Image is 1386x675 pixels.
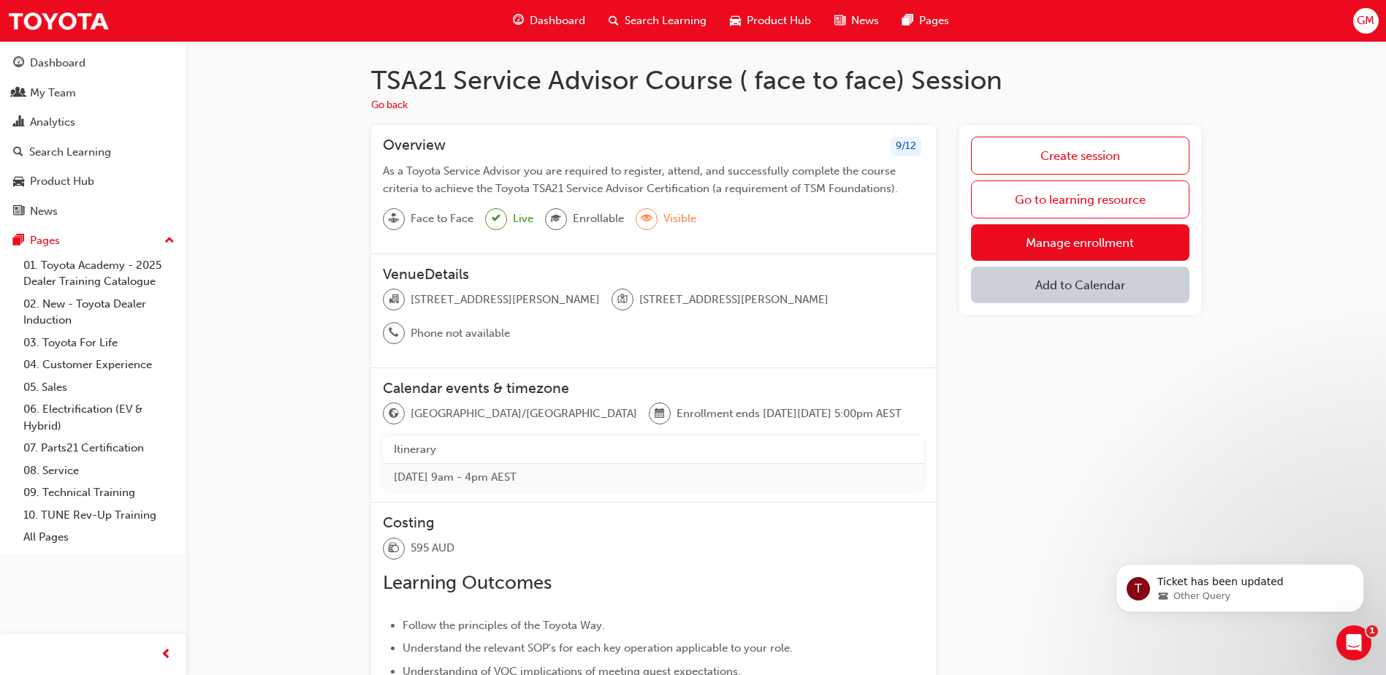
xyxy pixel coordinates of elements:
[18,254,180,293] a: 01. Toyota Academy - 2025 Dealer Training Catalogue
[513,210,533,227] span: Live
[411,325,510,342] span: Phone not available
[403,619,605,632] span: Follow the principles of the Toyota Way.
[677,405,902,422] span: Enrollment ends [DATE][DATE] 5:00pm AEST
[13,234,24,248] span: pages-icon
[639,291,829,308] span: [STREET_ADDRESS][PERSON_NAME]
[834,12,845,30] span: news-icon
[747,12,811,29] span: Product Hub
[389,210,399,229] span: sessionType_FACE_TO_FACE-icon
[13,205,24,218] span: news-icon
[389,405,399,424] span: globe-icon
[718,6,823,36] a: car-iconProduct Hub
[13,116,24,129] span: chart-icon
[383,571,552,594] span: Learning Outcomes
[29,144,111,161] div: Search Learning
[1094,533,1386,636] iframe: Intercom notifications message
[919,12,949,29] span: Pages
[971,180,1189,218] a: Go to learning resource
[164,232,175,251] span: up-icon
[6,50,180,77] a: Dashboard
[6,109,180,136] a: Analytics
[18,293,180,332] a: 02. New - Toyota Dealer Induction
[18,398,180,437] a: 06. Electrification (EV & Hybrid)
[383,266,924,283] h3: VenueDetails
[625,12,707,29] span: Search Learning
[383,436,924,463] th: Itinerary
[597,6,718,36] a: search-iconSearch Learning
[383,380,924,397] h3: Calendar events & timezone
[389,324,399,343] span: phone-icon
[1366,625,1378,637] span: 1
[18,376,180,399] a: 05. Sales
[902,12,913,30] span: pages-icon
[383,514,924,531] h3: Costing
[7,4,110,37] img: Trak
[823,6,891,36] a: news-iconNews
[30,232,60,249] div: Pages
[6,168,180,195] a: Product Hub
[13,57,24,70] span: guage-icon
[18,459,180,482] a: 08. Service
[6,80,180,107] a: My Team
[513,12,524,30] span: guage-icon
[411,291,600,308] span: [STREET_ADDRESS][PERSON_NAME]
[971,267,1189,303] button: Add to Calendar
[30,55,85,72] div: Dashboard
[609,12,619,30] span: search-icon
[30,173,94,190] div: Product Hub
[371,64,1201,96] h1: TSA21 Service Advisor Course ( face to face) Session
[383,137,446,156] h3: Overview
[403,641,793,655] span: Understand the relevant SOP's for each key operation applicable to your role.
[30,85,76,102] div: My Team
[13,87,24,100] span: people-icon
[573,210,624,227] span: Enrollable
[13,146,23,159] span: search-icon
[6,198,180,225] a: News
[18,526,180,549] a: All Pages
[18,354,180,376] a: 04. Customer Experience
[30,114,75,131] div: Analytics
[18,481,180,504] a: 09. Technical Training
[1336,625,1371,660] iframe: Intercom live chat
[30,203,58,220] div: News
[663,210,696,227] span: Visible
[501,6,597,36] a: guage-iconDashboard
[1353,8,1379,34] button: GM
[13,175,24,188] span: car-icon
[492,210,500,228] span: tick-icon
[891,6,961,36] a: pages-iconPages
[383,164,899,195] span: As a Toyota Service Advisor you are required to register, attend, and successfully complete the c...
[1357,12,1374,29] span: GM
[6,47,180,227] button: DashboardMy TeamAnalyticsSearch LearningProduct HubNews
[891,137,921,156] div: 9 / 12
[730,12,741,30] span: car-icon
[6,227,180,254] button: Pages
[411,405,637,422] span: [GEOGRAPHIC_DATA]/[GEOGRAPHIC_DATA]
[18,437,180,459] a: 07. Parts21 Certification
[411,540,454,557] span: 595 AUD
[161,646,172,664] span: prev-icon
[389,290,399,309] span: organisation-icon
[851,12,879,29] span: News
[641,210,652,229] span: eye-icon
[371,97,408,114] button: Go back
[617,290,628,309] span: location-icon
[411,210,473,227] span: Face to Face
[551,210,561,229] span: graduationCap-icon
[971,224,1189,261] a: Manage enrollment
[6,139,180,166] a: Search Learning
[389,539,399,558] span: money-icon
[18,332,180,354] a: 03. Toyota For Life
[530,12,585,29] span: Dashboard
[18,504,180,527] a: 10. TUNE Rev-Up Training
[383,463,924,490] td: [DATE] 9am - 4pm AEST
[655,405,665,424] span: calendar-icon
[971,137,1189,175] a: Create session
